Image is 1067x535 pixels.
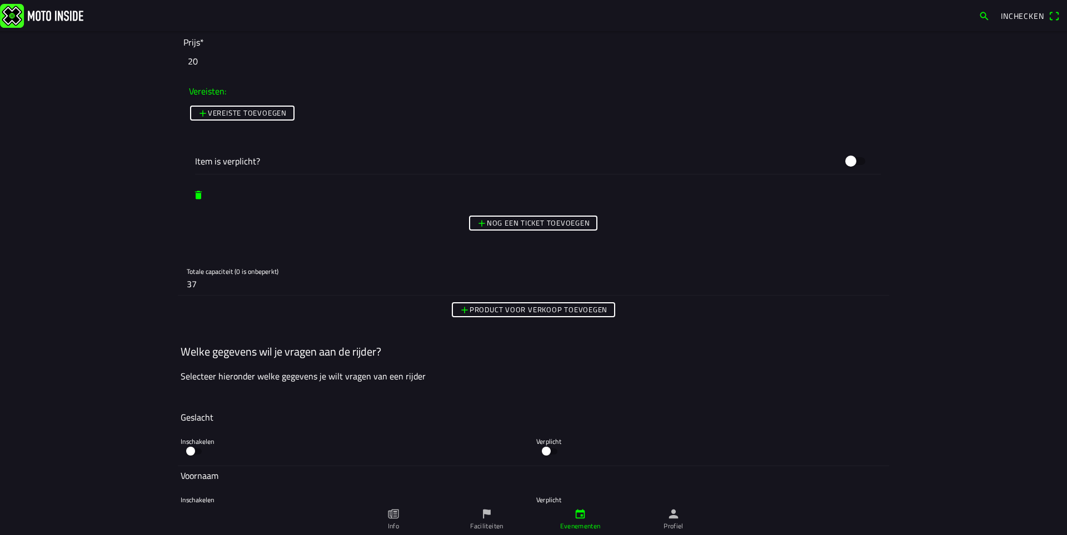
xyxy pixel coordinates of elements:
span: Inchecken [1001,10,1044,22]
ion-icon: calendar [574,508,586,520]
ion-icon: flag [481,508,493,520]
a: search [973,6,995,25]
ion-label: Prijs* [183,36,204,49]
input: 100 [187,273,880,295]
ion-button: Product voor verkoop toevoegen [452,302,615,317]
h1: Welke gegevens wil je vragen aan de rijder? [181,345,886,358]
ion-col: Voornaam [178,466,889,485]
ion-label: Inschakelen [181,436,443,446]
ion-icon: person [667,508,680,520]
ion-label: Evenementen [560,521,601,531]
ion-label: Item is verplicht? [195,154,839,168]
ion-label: Vereisten: [189,84,226,98]
ion-button: Nog een ticket toevoegen [469,216,597,231]
ion-label: Verplicht [536,494,799,504]
input: Prijs [183,49,884,73]
ion-label: Info [388,521,399,531]
ion-icon: paper [387,508,400,520]
ion-col: Geslacht [178,408,889,427]
ion-label: Faciliteiten [470,521,503,531]
a: Incheckenqr scanner [995,6,1065,25]
ion-label: Profiel [664,521,684,531]
ion-label: Verplicht [536,436,799,446]
p: Selecteer hieronder welke gegevens je wilt vragen van een rijder [181,369,886,383]
ion-label: Inschakelen [181,494,443,504]
ion-button: Vereiste toevoegen [190,106,295,121]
